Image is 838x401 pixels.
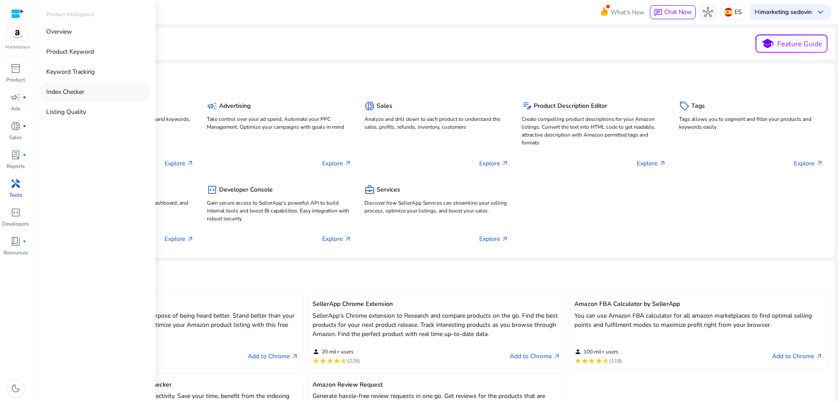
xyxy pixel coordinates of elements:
p: Explore [637,159,666,168]
span: school [761,38,774,50]
p: Explore [479,159,508,168]
p: Developers [2,220,29,228]
p: Explore [794,159,823,168]
p: Product Intelligence [46,10,94,18]
mat-icon: star_half [340,357,347,364]
span: arrow_outward [659,160,666,167]
a: Add to Chromearrow_outward [510,351,560,362]
a: Add to Chromearrow_outward [772,351,823,362]
span: edit_note [522,101,532,111]
h5: Amazon Review Request [313,381,561,389]
span: book_4 [10,236,21,247]
p: Listing Quality [46,107,86,117]
span: arrow_outward [187,236,194,243]
p: Reports [7,162,25,170]
mat-icon: star [588,357,595,364]
span: dark_mode [10,383,21,394]
button: chatChat Now [650,5,696,19]
span: fiber_manual_record [23,240,26,243]
p: Analyze and drill down to each product to understand the sales, profits, refunds, inventory, cust... [364,115,508,131]
mat-icon: star [319,357,326,364]
mat-icon: star [333,357,340,364]
span: lab_profile [10,150,21,160]
p: Resources [3,249,28,257]
h5: Services [377,186,400,194]
p: Feature Guide [777,39,822,49]
h5: Product Description Editor [534,103,607,110]
p: Tags allows you to segment and filter your products and keywords easily [679,115,823,131]
span: arrow_outward [501,160,508,167]
span: arrow_outward [816,353,823,360]
mat-icon: person [313,348,319,355]
span: 20 mil+ users [322,348,354,355]
p: Ads [11,105,21,113]
p: Explore [322,234,351,243]
button: schoolFeature Guide [756,34,828,53]
p: Hi [755,9,812,15]
p: Explore [165,159,194,168]
p: Tools [9,191,22,199]
mat-icon: star [595,357,602,364]
p: Create compelling product descriptions for your Amazon listings. Convert the text into HTML code ... [522,115,666,147]
span: (226) [347,357,360,364]
p: Gain secure access to SellerApp's powerful API to build internal tools and boost BI capabilities.... [207,199,351,223]
span: (118) [609,357,622,364]
p: Marketplace [5,44,30,51]
mat-icon: star_half [602,357,609,364]
p: Product [6,76,25,84]
h5: Developer Console [219,186,273,194]
p: You can use Amazon FBA calculator for all amazon marketplaces to find optimal selling points and ... [574,311,823,329]
p: Product Keyword [46,47,94,56]
span: campaign [207,101,217,111]
a: Add to Chromearrow_outward [248,351,299,362]
p: Explore [165,234,194,243]
h5: Advertising [219,103,251,110]
span: arrow_outward [344,236,351,243]
span: campaign [10,92,21,103]
span: 100 mil+ users [584,348,618,355]
img: es.svg [724,8,733,17]
p: Explore [322,159,351,168]
mat-icon: person [574,348,581,355]
span: keyboard_arrow_down [815,7,826,17]
span: code_blocks [10,207,21,218]
span: code_blocks [207,185,217,195]
span: Chat Now [664,8,692,16]
span: business_center [364,185,375,195]
p: Discover how SellerApp Services can streamline your selling process, optimize your listings, and ... [364,199,508,215]
span: arrow_outward [292,353,299,360]
mat-icon: star [574,357,581,364]
span: fiber_manual_record [23,124,26,128]
span: donut_small [364,101,375,111]
span: chat [654,8,663,17]
span: sell [679,101,690,111]
span: fiber_manual_record [23,153,26,157]
span: handyman [10,178,21,189]
span: What's New [611,5,645,20]
h5: Amazon Keyword Ranking & Index Checker [50,381,299,389]
span: hub [703,7,713,17]
p: Overview [46,27,72,36]
h5: SellerApp Chrome Extension [313,301,561,308]
mat-icon: star [581,357,588,364]
mat-icon: star [326,357,333,364]
button: hub [699,3,717,21]
span: donut_small [10,121,21,131]
p: Take control over your ad spend, Automate your PPC Management, Optimize your campaigns with goals... [207,115,351,131]
mat-icon: star [313,357,319,364]
img: amazon.svg [6,27,29,41]
span: arrow_outward [187,160,194,167]
h5: Sales [377,103,392,110]
p: Keyword Tracking [46,67,95,76]
span: arrow_outward [344,160,351,167]
p: Index Checker [46,87,84,96]
h5: Amazon Keyword Research Tool [50,301,299,308]
span: arrow_outward [553,353,560,360]
span: arrow_outward [816,160,823,167]
p: ES [735,4,742,20]
b: marketing sedovin [761,8,812,16]
span: inventory_2 [10,63,21,74]
span: fiber_manual_record [23,96,26,99]
h5: Tags [691,103,705,110]
p: SellerApp's Chrome extension to Research and compare products on the go. Find the best products f... [313,311,561,339]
